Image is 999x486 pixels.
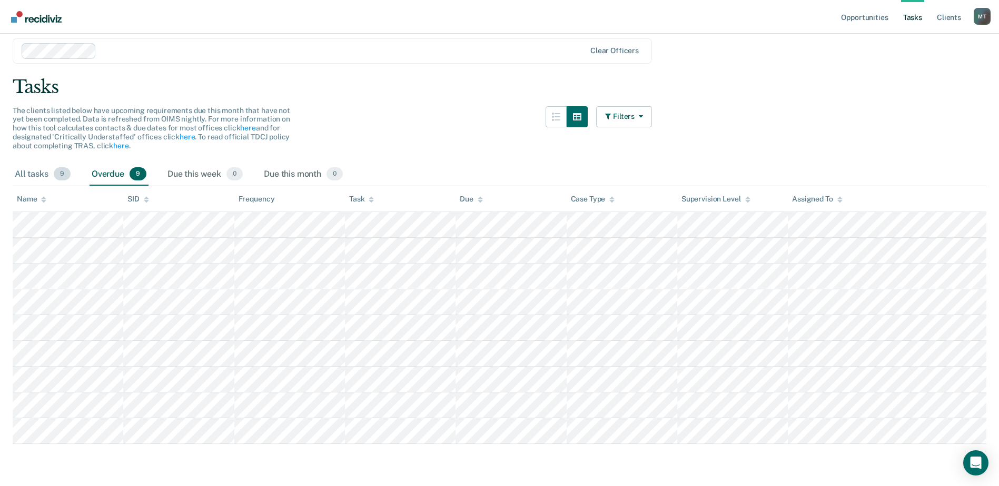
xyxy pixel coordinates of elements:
div: Frequency [239,195,275,204]
a: here [180,133,195,141]
div: Due [460,195,483,204]
div: All tasks9 [13,163,73,186]
div: Due this week0 [165,163,245,186]
div: Case Type [571,195,615,204]
a: here [240,124,255,132]
button: Profile dropdown button [974,8,991,25]
span: 9 [130,167,146,181]
span: 0 [327,167,343,181]
div: Supervision Level [681,195,750,204]
span: 0 [226,167,243,181]
div: Clear officers [590,46,639,55]
div: Task [349,195,374,204]
span: 9 [54,167,71,181]
div: SID [127,195,149,204]
button: Filters [596,106,652,127]
a: here [113,141,128,150]
img: Recidiviz [11,11,62,23]
div: Due this month0 [262,163,345,186]
div: Name [17,195,46,204]
span: The clients listed below have upcoming requirements due this month that have not yet been complet... [13,106,290,150]
div: M T [974,8,991,25]
div: Overdue9 [90,163,149,186]
div: Tasks [13,76,986,98]
div: Open Intercom Messenger [963,450,988,475]
div: Assigned To [792,195,842,204]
